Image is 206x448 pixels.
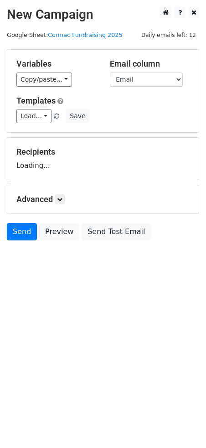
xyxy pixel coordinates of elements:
[138,30,199,40] span: Daily emails left: 12
[7,7,199,22] h2: New Campaign
[16,194,190,204] h5: Advanced
[138,31,199,38] a: Daily emails left: 12
[82,223,151,240] a: Send Test Email
[16,96,56,105] a: Templates
[16,109,51,123] a: Load...
[16,73,72,87] a: Copy/paste...
[7,31,123,38] small: Google Sheet:
[48,31,122,38] a: Cormac Fundraising 2025
[7,223,37,240] a: Send
[16,59,96,69] h5: Variables
[16,147,190,171] div: Loading...
[39,223,79,240] a: Preview
[16,147,190,157] h5: Recipients
[110,59,190,69] h5: Email column
[66,109,89,123] button: Save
